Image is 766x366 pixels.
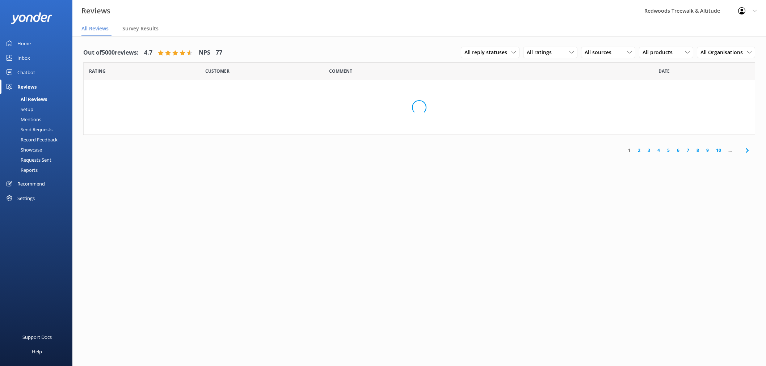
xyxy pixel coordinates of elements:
[81,25,109,32] span: All Reviews
[527,48,556,56] span: All ratings
[4,155,51,165] div: Requests Sent
[17,51,30,65] div: Inbox
[17,191,35,205] div: Settings
[658,68,670,75] span: Date
[4,94,47,104] div: All Reviews
[199,48,210,58] h4: NPS
[17,65,35,80] div: Chatbot
[624,147,634,154] a: 1
[654,147,664,154] a: 4
[585,48,616,56] span: All sources
[122,25,159,32] span: Survey Results
[11,12,52,24] img: yonder-white-logo.png
[703,147,712,154] a: 9
[693,147,703,154] a: 8
[205,68,230,75] span: Date
[4,104,72,114] a: Setup
[4,104,33,114] div: Setup
[4,145,72,155] a: Showcase
[17,80,37,94] div: Reviews
[81,5,110,17] h3: Reviews
[4,165,38,175] div: Reports
[4,145,42,155] div: Showcase
[712,147,725,154] a: 10
[664,147,673,154] a: 5
[725,147,735,154] span: ...
[4,114,72,124] a: Mentions
[89,68,106,75] span: Date
[4,165,72,175] a: Reports
[4,124,72,135] a: Send Requests
[634,147,644,154] a: 2
[4,135,58,145] div: Record Feedback
[683,147,693,154] a: 7
[83,48,139,58] h4: Out of 5000 reviews:
[673,147,683,154] a: 6
[464,48,512,56] span: All reply statuses
[216,48,222,58] h4: 77
[700,48,747,56] span: All Organisations
[17,36,31,51] div: Home
[22,330,52,344] div: Support Docs
[32,344,42,359] div: Help
[4,114,41,124] div: Mentions
[643,48,677,56] span: All products
[4,155,72,165] a: Requests Sent
[644,147,654,154] a: 3
[4,135,72,145] a: Record Feedback
[17,176,45,191] div: Recommend
[4,94,72,104] a: All Reviews
[329,68,352,75] span: Question
[144,48,152,58] h4: 4.7
[4,124,52,135] div: Send Requests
